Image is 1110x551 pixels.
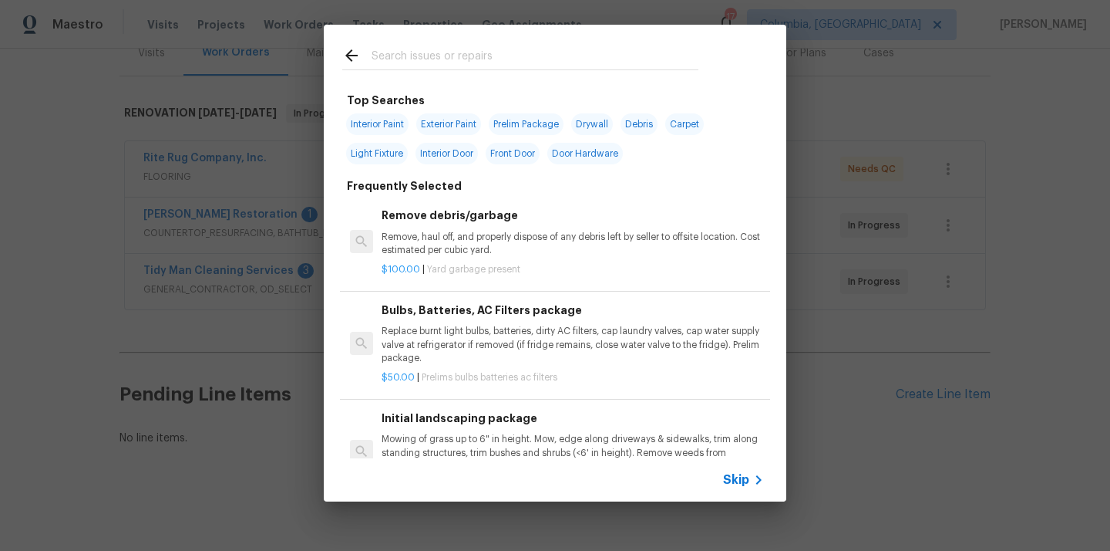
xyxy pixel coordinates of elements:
h6: Bulbs, Batteries, AC Filters package [382,302,764,319]
span: Exterior Paint [416,113,481,135]
p: | [382,371,764,384]
input: Search issues or repairs [372,46,698,69]
span: $50.00 [382,373,415,382]
span: Door Hardware [547,143,623,164]
h6: Frequently Selected [347,177,462,194]
span: Yard garbage present [427,265,520,274]
span: $100.00 [382,265,420,274]
span: Skip [723,472,749,488]
p: Replace burnt light bulbs, batteries, dirty AC filters, cap laundry valves, cap water supply valv... [382,325,764,364]
h6: Remove debris/garbage [382,207,764,224]
span: Prelims bulbs batteries ac filters [422,373,557,382]
h6: Initial landscaping package [382,410,764,427]
span: Carpet [665,113,704,135]
p: Remove, haul off, and properly dispose of any debris left by seller to offsite location. Cost est... [382,231,764,257]
span: Drywall [571,113,613,135]
span: Front Door [486,143,540,164]
p: Mowing of grass up to 6" in height. Mow, edge along driveways & sidewalks, trim along standing st... [382,433,764,472]
span: Light Fixture [346,143,408,164]
h6: Top Searches [347,92,425,109]
p: | [382,263,764,276]
span: Prelim Package [489,113,563,135]
span: Debris [621,113,658,135]
span: Interior Door [415,143,478,164]
span: Interior Paint [346,113,409,135]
